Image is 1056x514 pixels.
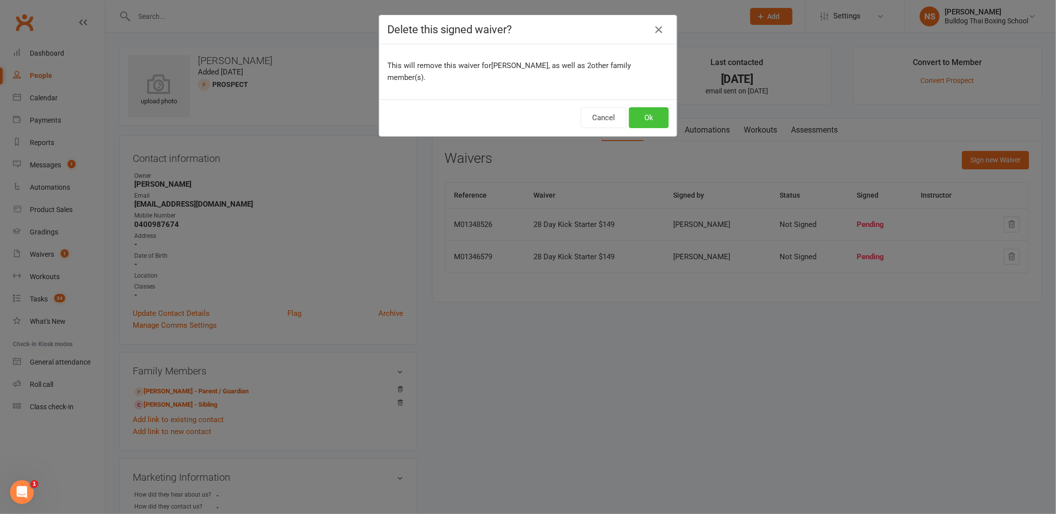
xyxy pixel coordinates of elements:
button: Cancel [581,107,626,128]
span: 1 [30,480,38,488]
h4: Delete this signed waiver? [387,23,669,36]
button: Ok [629,107,669,128]
p: This will remove this waiver for [PERSON_NAME] , as well as 2 other family member(s). [387,60,669,83]
iframe: Intercom live chat [10,480,34,504]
